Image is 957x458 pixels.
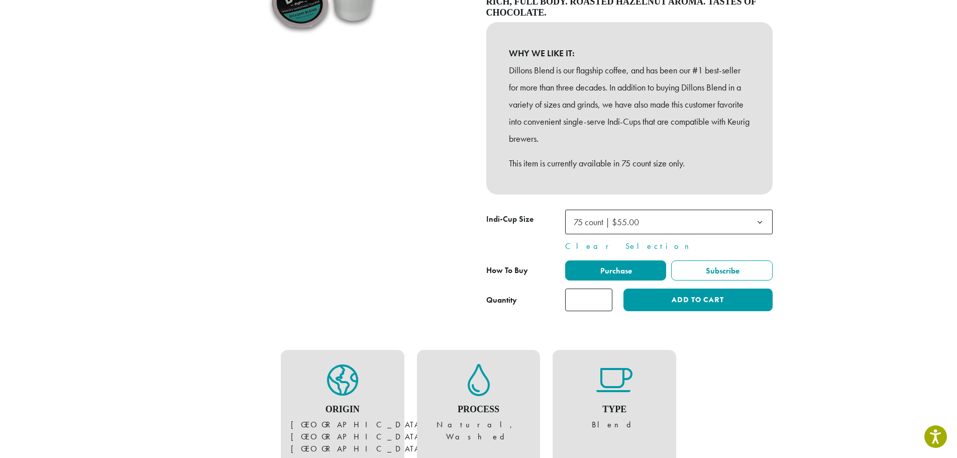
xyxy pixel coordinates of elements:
[427,404,530,415] h4: Process
[486,212,565,227] label: Indi-Cup Size
[565,289,612,311] input: Product quantity
[291,404,394,415] h4: Origin
[570,212,649,232] span: 75 count | $55.00
[509,45,750,62] b: WHY WE LIKE IT:
[486,265,528,276] span: How To Buy
[565,240,773,252] a: Clear Selection
[509,62,750,147] p: Dillons Blend is our flagship coffee, and has been our #1 best-seller for more than three decades...
[623,289,772,311] button: Add to cart
[427,364,530,443] figure: Natural, Washed
[565,210,773,234] span: 75 count | $55.00
[704,265,739,276] span: Subscribe
[574,216,639,228] span: 75 count | $55.00
[486,294,517,306] div: Quantity
[291,364,394,455] figure: [GEOGRAPHIC_DATA], [GEOGRAPHIC_DATA], [GEOGRAPHIC_DATA]
[563,364,666,431] figure: Blend
[509,155,750,172] p: This item is currently available in 75 count size only.
[599,265,632,276] span: Purchase
[563,404,666,415] h4: Type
